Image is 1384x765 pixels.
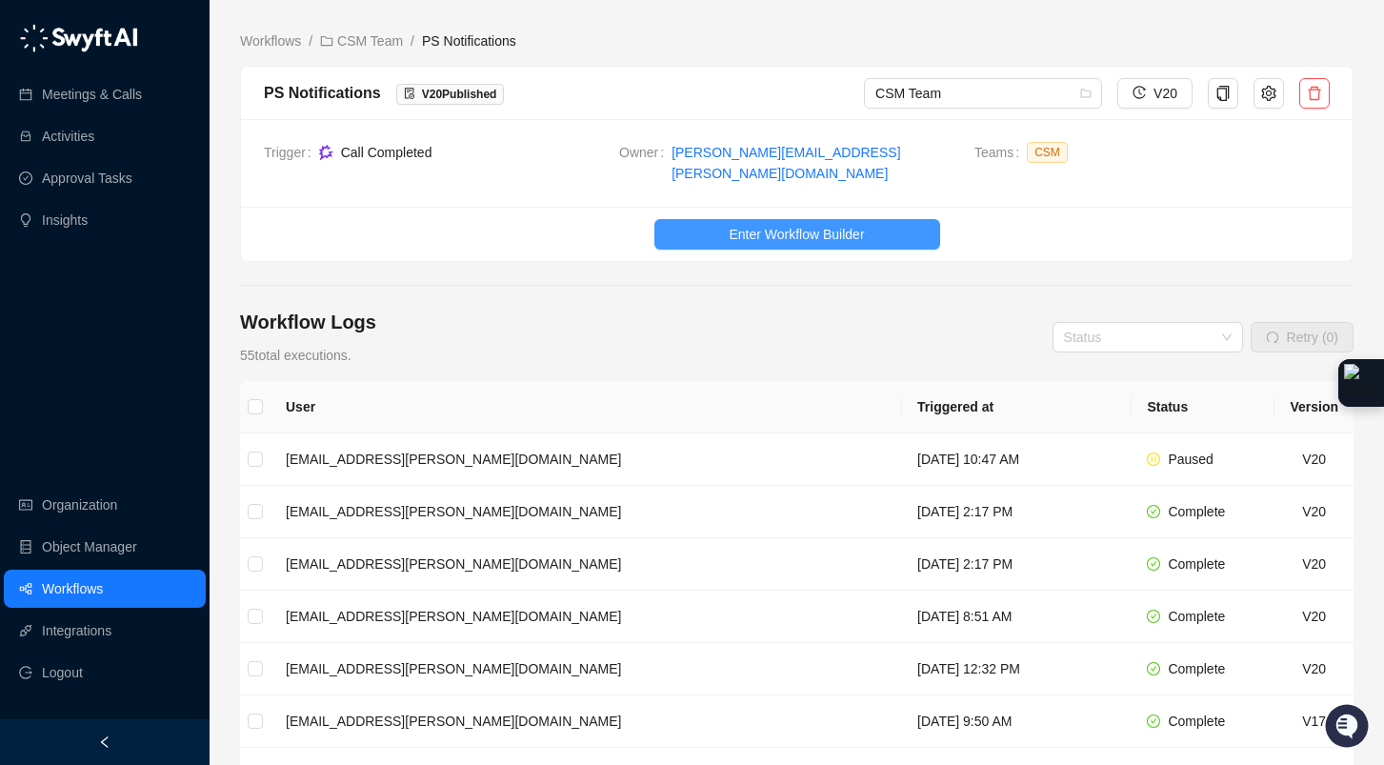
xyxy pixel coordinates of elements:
[1027,142,1068,163] span: CSM
[19,107,347,137] h2: How can we help?
[1168,661,1225,676] span: Complete
[65,172,312,191] div: Start new chat
[134,312,231,328] a: Powered byPylon
[11,259,78,293] a: 📚Docs
[190,313,231,328] span: Pylon
[324,178,347,201] button: Start new chat
[1215,86,1231,101] span: copy
[1168,452,1213,467] span: Paused
[42,528,137,566] a: Object Manager
[1168,504,1225,519] span: Complete
[1147,610,1160,623] span: check-circle
[271,433,902,486] td: [EMAIL_ADDRESS][PERSON_NAME][DOMAIN_NAME]
[1132,381,1274,433] th: Status
[1117,78,1193,109] button: V20
[319,145,333,160] img: gong-Dwh8HbPa.png
[1274,591,1354,643] td: V20
[619,142,672,184] span: Owner
[422,88,497,101] span: V 20 Published
[19,19,57,57] img: Swyft AI
[271,695,902,748] td: [EMAIL_ADDRESS][PERSON_NAME][DOMAIN_NAME]
[902,591,1132,643] td: [DATE] 8:51 AM
[271,538,902,591] td: [EMAIL_ADDRESS][PERSON_NAME][DOMAIN_NAME]
[729,224,864,245] span: Enter Workflow Builder
[19,666,32,679] span: logout
[1147,453,1160,466] span: pause-circle
[42,75,142,113] a: Meetings & Calls
[320,34,333,48] span: folder
[271,643,902,695] td: [EMAIL_ADDRESS][PERSON_NAME][DOMAIN_NAME]
[65,191,241,207] div: We're available if you need us!
[240,309,376,335] h4: Workflow Logs
[316,30,407,51] a: folder CSM Team
[1261,86,1276,101] span: setting
[42,159,132,197] a: Approval Tasks
[42,117,94,155] a: Activities
[78,259,154,293] a: 📶Status
[1274,643,1354,695] td: V20
[42,201,88,239] a: Insights
[422,33,516,49] span: PS Notifications
[1274,538,1354,591] td: V20
[902,381,1132,433] th: Triggered at
[902,643,1132,695] td: [DATE] 12:32 PM
[42,570,103,608] a: Workflows
[875,79,1091,108] span: CSM Team
[404,88,415,99] span: file-done
[42,654,83,692] span: Logout
[309,30,312,51] li: /
[1168,714,1225,729] span: Complete
[19,24,138,52] img: logo-05li4sbe.png
[271,486,902,538] td: [EMAIL_ADDRESS][PERSON_NAME][DOMAIN_NAME]
[654,219,940,250] button: Enter Workflow Builder
[264,81,381,105] div: PS Notifications
[42,612,111,650] a: Integrations
[1153,83,1177,104] span: V20
[19,76,347,107] p: Welcome 👋
[974,142,1027,171] span: Teams
[902,433,1132,486] td: [DATE] 10:47 AM
[1323,702,1374,754] iframe: Open customer support
[271,381,902,433] th: User
[98,735,111,749] span: left
[1133,86,1146,99] span: history
[1168,609,1225,624] span: Complete
[38,267,70,286] span: Docs
[105,267,147,286] span: Status
[236,30,305,51] a: Workflows
[902,538,1132,591] td: [DATE] 2:17 PM
[241,219,1353,250] a: Enter Workflow Builder
[1251,322,1354,352] button: Retry (0)
[411,30,414,51] li: /
[1147,715,1160,728] span: check-circle
[1344,364,1378,402] img: Extension Icon
[1147,662,1160,675] span: check-circle
[1274,486,1354,538] td: V20
[341,145,432,160] span: Call Completed
[1274,695,1354,748] td: V17
[19,269,34,284] div: 📚
[1168,556,1225,572] span: Complete
[42,486,117,524] a: Organization
[902,695,1132,748] td: [DATE] 9:50 AM
[1147,557,1160,571] span: check-circle
[1307,86,1322,101] span: delete
[240,348,351,363] span: 55 total executions.
[1147,505,1160,518] span: check-circle
[19,172,53,207] img: 5124521997842_fc6d7dfcefe973c2e489_88.png
[1274,381,1354,433] th: Version
[271,591,902,643] td: [EMAIL_ADDRESS][PERSON_NAME][DOMAIN_NAME]
[1274,433,1354,486] td: V20
[672,142,959,184] a: [PERSON_NAME][EMAIL_ADDRESS][PERSON_NAME][DOMAIN_NAME]
[902,486,1132,538] td: [DATE] 2:17 PM
[86,269,101,284] div: 📶
[264,142,319,163] span: Trigger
